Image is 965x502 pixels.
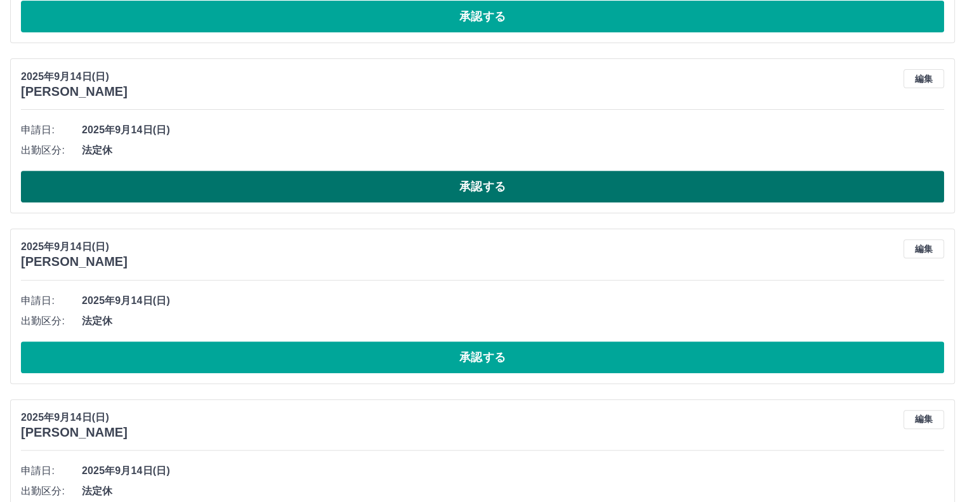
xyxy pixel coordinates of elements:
button: 承認する [21,171,944,202]
button: 承認する [21,1,944,32]
p: 2025年9月14日(日) [21,410,128,425]
span: 出勤区分: [21,314,82,329]
h3: [PERSON_NAME] [21,425,128,440]
h3: [PERSON_NAME] [21,254,128,269]
span: 申請日: [21,122,82,138]
span: 2025年9月14日(日) [82,293,944,308]
button: 編集 [903,69,944,88]
span: 出勤区分: [21,143,82,158]
button: 編集 [903,239,944,258]
p: 2025年9月14日(日) [21,239,128,254]
button: 編集 [903,410,944,429]
span: 申請日: [21,293,82,308]
span: 法定休 [82,143,944,158]
span: 2025年9月14日(日) [82,463,944,479]
span: 出勤区分: [21,484,82,499]
button: 承認する [21,341,944,373]
span: 法定休 [82,314,944,329]
p: 2025年9月14日(日) [21,69,128,84]
span: 2025年9月14日(日) [82,122,944,138]
span: 法定休 [82,484,944,499]
h3: [PERSON_NAME] [21,84,128,99]
span: 申請日: [21,463,82,479]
